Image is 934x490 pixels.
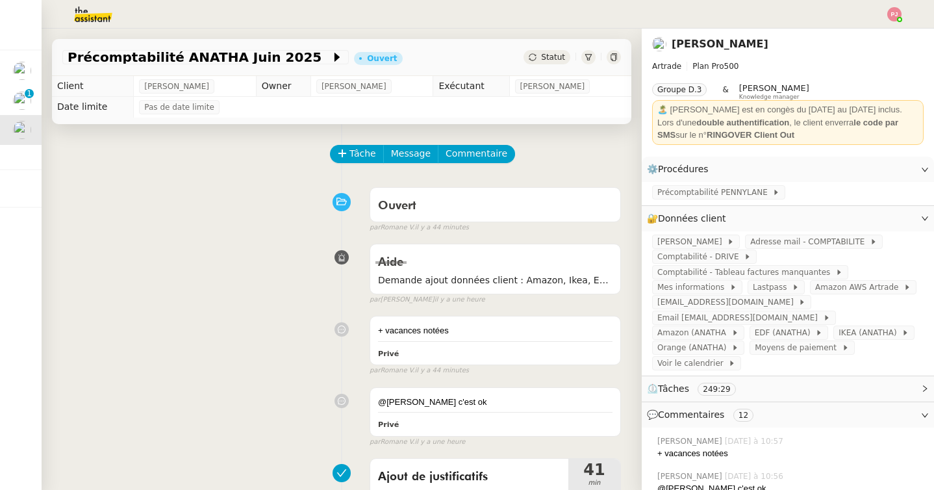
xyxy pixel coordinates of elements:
[322,80,386,93] span: [PERSON_NAME]
[652,37,666,51] img: users%2FSoHiyPZ6lTh48rkksBJmVXB4Fxh1%2Favatar%2F784cdfc3-6442-45b8-8ed3-42f1cc9271a4
[13,62,31,80] img: users%2FSoHiyPZ6lTh48rkksBJmVXB4Fxh1%2Favatar%2F784cdfc3-6442-45b8-8ed3-42f1cc9271a4
[657,250,744,263] span: Comptabilité - DRIVE
[378,396,612,409] div: @[PERSON_NAME] c'est ok
[642,402,934,428] div: 💬Commentaires 12
[391,146,431,161] span: Message
[568,478,620,489] span: min
[370,294,381,305] span: par
[378,324,612,337] div: + vacances notées
[370,365,469,376] small: Romane V.
[658,164,709,174] span: Procédures
[657,447,924,460] div: + vacances notées
[383,145,438,163] button: Message
[446,146,507,161] span: Commentaire
[568,462,620,478] span: 41
[378,467,561,487] span: Ajout de justificatifs
[839,326,902,339] span: IKEA (ANATHA)
[367,55,397,62] div: Ouvert
[725,471,786,482] span: [DATE] à 10:56
[647,211,731,226] span: 🔐
[657,341,731,354] span: Orange (ANATHA)
[672,38,768,50] a: [PERSON_NAME]
[652,83,707,96] nz-tag: Groupe D.3
[370,294,485,305] small: [PERSON_NAME]
[696,118,789,127] strong: double authentification
[657,235,727,248] span: [PERSON_NAME]
[657,296,798,309] span: [EMAIL_ADDRESS][DOMAIN_NAME]
[657,266,835,279] span: Comptabilité - Tableau factures manquantes
[378,350,399,358] b: Privé
[642,206,934,231] div: 🔐Données client
[657,357,728,370] span: Voir le calendrier
[657,281,729,294] span: Mes informations
[433,76,509,97] td: Exécutant
[755,341,841,354] span: Moyens de paiement
[755,326,816,339] span: EDF (ANATHA)
[25,89,34,98] nz-badge-sup: 1
[370,437,466,448] small: Romane V.
[658,409,724,420] span: Commentaires
[725,435,786,447] span: [DATE] à 10:57
[722,83,728,100] span: &
[378,200,416,212] span: Ouvert
[724,62,739,71] span: 500
[652,62,681,71] span: Artrade
[657,311,823,324] span: Email [EMAIL_ADDRESS][DOMAIN_NAME]
[657,326,731,339] span: Amazon (ANATHA
[378,420,399,429] b: Privé
[647,383,746,394] span: ⏲️
[378,273,612,288] span: Demande ajout données client : Amazon, Ikea, EDF, Orange
[256,76,310,97] td: Owner
[657,186,772,199] span: Précomptabilité PENNYLANE
[739,94,800,101] span: Knowledge manager
[750,235,870,248] span: Adresse mail - COMPTABILITE
[378,257,403,268] span: Aide
[370,222,381,233] span: par
[657,435,725,447] span: [PERSON_NAME]
[435,294,485,305] span: il y a une heure
[887,7,902,21] img: svg
[330,145,384,163] button: Tâche
[414,222,469,233] span: il y a 44 minutes
[657,103,918,116] div: 🏝️ [PERSON_NAME] est en congès du [DATE] au [DATE] inclus.
[753,281,792,294] span: Lastpass
[52,97,134,118] td: Date limite
[414,365,469,376] span: il y a 44 minutes
[27,89,32,101] p: 1
[707,130,794,140] strong: RINGOVER Client Out
[647,409,759,420] span: 💬
[52,76,134,97] td: Client
[520,80,585,93] span: [PERSON_NAME]
[13,92,31,110] img: users%2FW4OQjB9BRtYK2an7yusO0WsYLsD3%2Favatar%2F28027066-518b-424c-8476-65f2e549ac29
[370,222,469,233] small: Romane V.
[658,383,689,394] span: Tâches
[658,213,726,224] span: Données client
[541,53,565,62] span: Statut
[349,146,376,161] span: Tâche
[647,162,714,177] span: ⚙️
[370,365,381,376] span: par
[642,157,934,182] div: ⚙️Procédures
[692,62,724,71] span: Plan Pro
[144,101,214,114] span: Pas de date limite
[438,145,515,163] button: Commentaire
[68,51,331,64] span: Précomptabilité ANATHA Juin 2025
[733,409,753,422] nz-tag: 12
[144,80,209,93] span: [PERSON_NAME]
[815,281,903,294] span: Amazon AWS Artrade
[657,471,725,482] span: [PERSON_NAME]
[642,376,934,402] div: ⏲️Tâches 249:29
[739,83,809,100] app-user-label: Knowledge manager
[370,437,381,448] span: par
[414,437,465,448] span: il y a une heure
[698,383,735,396] nz-tag: 249:29
[657,116,918,142] div: Lors d'une , le client enverra sur le n°
[739,83,809,93] span: [PERSON_NAME]
[13,121,31,139] img: users%2FSoHiyPZ6lTh48rkksBJmVXB4Fxh1%2Favatar%2F784cdfc3-6442-45b8-8ed3-42f1cc9271a4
